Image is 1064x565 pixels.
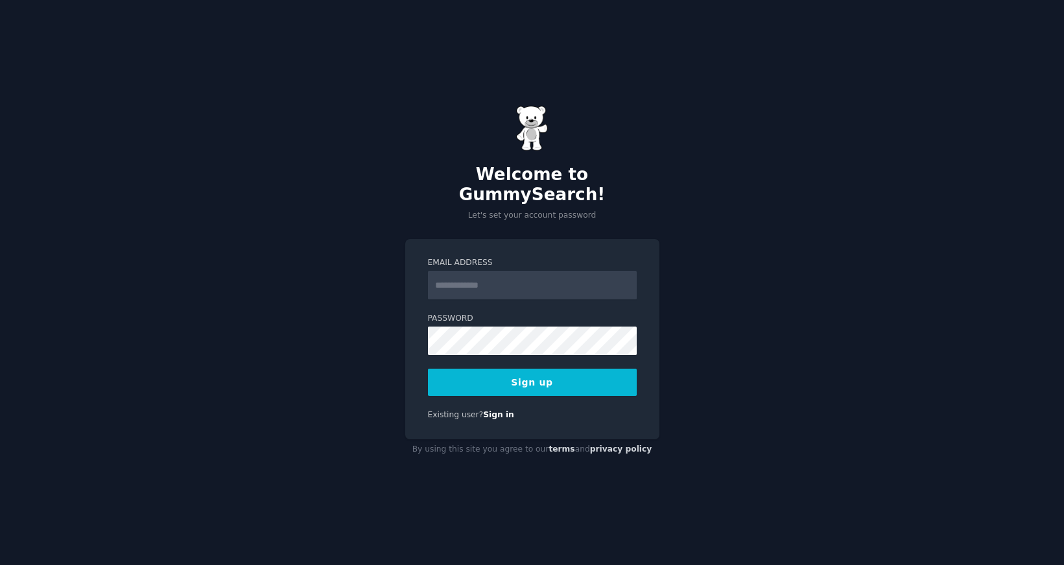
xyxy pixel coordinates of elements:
[549,444,574,454] a: terms
[590,444,652,454] a: privacy policy
[483,410,514,419] a: Sign in
[405,165,659,205] h2: Welcome to GummySearch!
[428,369,637,396] button: Sign up
[428,313,637,325] label: Password
[428,410,484,419] span: Existing user?
[516,106,549,151] img: Gummy Bear
[428,257,637,269] label: Email Address
[405,439,659,460] div: By using this site you agree to our and
[405,210,659,222] p: Let's set your account password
